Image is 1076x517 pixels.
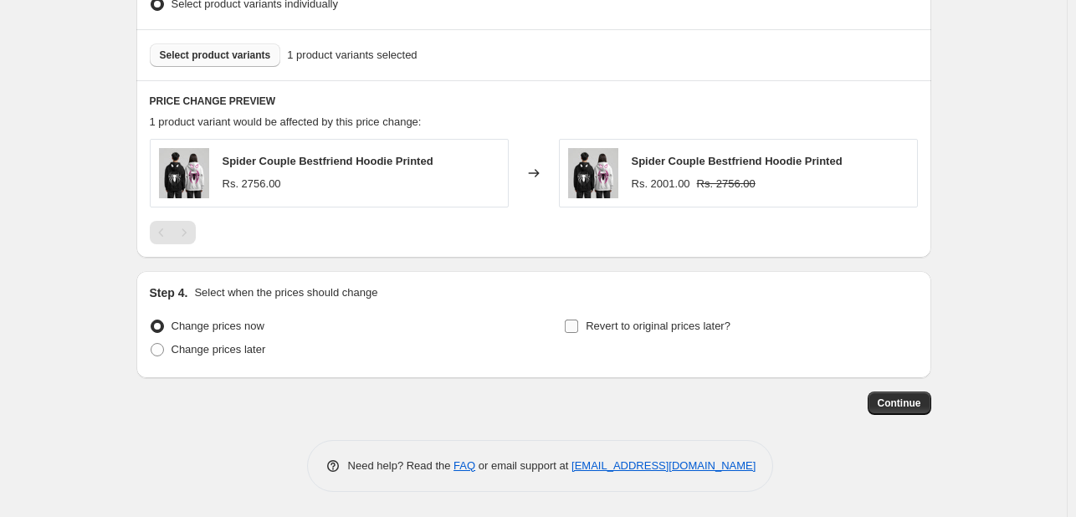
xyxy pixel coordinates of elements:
button: Select product variants [150,44,281,67]
span: Continue [878,397,921,410]
span: 1 product variants selected [287,47,417,64]
h2: Step 4. [150,284,188,301]
span: Change prices now [172,320,264,332]
nav: Pagination [150,221,196,244]
a: FAQ [453,459,475,472]
img: Spiderhoodieback_80x.jpg [568,148,618,198]
span: or email support at [475,459,571,472]
span: Select product variants [160,49,271,62]
a: [EMAIL_ADDRESS][DOMAIN_NAME] [571,459,756,472]
span: Revert to original prices later? [586,320,730,332]
span: Spider Couple Bestfriend Hoodie Printed [632,155,843,167]
span: 1 product variant would be affected by this price change: [150,115,422,128]
strike: Rs. 2756.00 [697,176,756,192]
div: Rs. 2001.00 [632,176,690,192]
button: Continue [868,392,931,415]
span: Change prices later [172,343,266,356]
span: Spider Couple Bestfriend Hoodie Printed [223,155,433,167]
h6: PRICE CHANGE PREVIEW [150,95,918,108]
span: Need help? Read the [348,459,454,472]
div: Rs. 2756.00 [223,176,281,192]
p: Select when the prices should change [194,284,377,301]
img: Spiderhoodieback_80x.jpg [159,148,209,198]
